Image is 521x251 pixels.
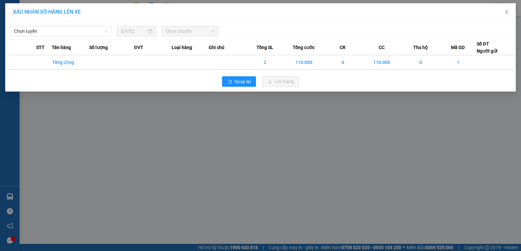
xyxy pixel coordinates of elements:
[324,55,361,70] td: 0
[52,55,89,70] td: Tổng cộng
[209,44,224,51] span: Ghi chú
[8,44,78,66] b: GỬI : VP Thiên [PERSON_NAME]
[402,55,439,70] td: 0
[257,44,273,51] span: Tổng SL
[36,44,45,51] span: STT
[13,9,81,15] span: XÁC NHẬN SỐ HÀNG LÊN XE
[379,44,385,51] span: CC
[52,44,71,51] span: Tên hàng
[451,44,465,51] span: Mã GD
[165,26,215,36] span: Chọn chuyến
[361,55,402,70] td: 110.000
[293,44,315,51] span: Tổng cước
[222,76,256,87] button: rollbackQuay lại
[8,8,57,41] img: logo.jpg
[121,28,147,35] input: 15/08/2025
[284,55,324,70] td: 110.000
[246,55,284,70] td: 2
[61,16,272,24] li: 271 - [PERSON_NAME] - [GEOGRAPHIC_DATA] - [GEOGRAPHIC_DATA]
[439,55,477,70] td: 1
[234,78,251,85] span: Quay lại
[262,76,299,87] button: uploadLên hàng
[14,26,108,36] span: Chọn tuyến
[172,44,192,51] span: Loại hàng
[504,9,509,15] span: close
[477,40,498,55] div: Số ĐT Người gửi
[413,44,428,51] span: Thu hộ
[134,44,143,51] span: ĐVT
[89,44,108,51] span: Số lượng
[498,3,516,21] button: Close
[340,44,345,51] span: CR
[227,79,232,84] span: rollback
